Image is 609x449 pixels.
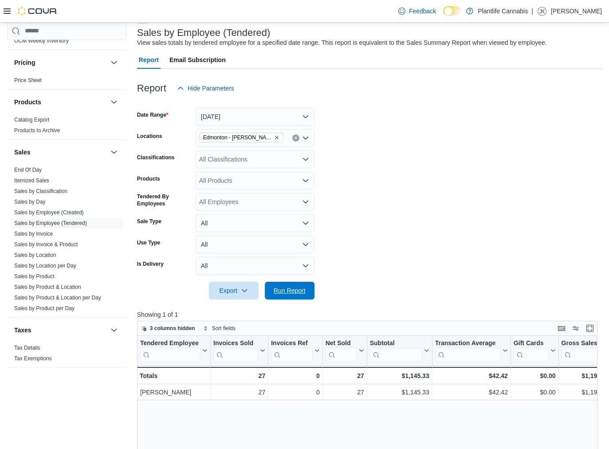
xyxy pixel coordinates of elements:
span: Products to Archive [14,127,60,134]
p: | [531,6,533,16]
button: Open list of options [302,177,309,184]
button: Enter fullscreen [585,323,595,334]
span: Email Subscription [169,51,226,69]
button: 3 columns hidden [138,323,199,334]
label: Tendered By Employees [137,193,192,207]
button: All [196,257,314,275]
a: Sales by Product per Day [14,305,75,311]
div: Net Sold [325,339,357,362]
span: Sales by Invoice & Product [14,241,78,248]
h3: Sales [14,148,31,157]
a: Itemized Sales [14,177,49,184]
div: 27 [213,370,265,381]
span: Run Report [274,286,306,295]
div: Tendered Employee [140,339,200,347]
div: $42.42 [435,370,507,381]
span: OCM Weekly Inventory [14,37,69,44]
div: Subtotal [369,339,422,347]
button: Clear input [292,134,299,142]
button: Open list of options [302,198,309,205]
div: Jesslyn Kuemper [537,6,547,16]
a: Sales by Invoice & Product [14,241,78,248]
span: Report [139,51,159,69]
div: 0 [271,370,319,381]
div: Subtotal [369,339,422,362]
div: Net Sold [325,339,357,347]
a: Sales by Invoice [14,231,53,237]
h3: Pricing [14,58,35,67]
div: Totals [140,370,208,381]
div: 27 [326,387,364,398]
div: Transaction Average [435,339,500,362]
div: Invoices Sold [213,339,258,347]
button: All [196,236,314,253]
button: Keyboard shortcuts [556,323,567,334]
a: Sales by Employee (Tendered) [14,220,87,226]
a: Sales by Product & Location [14,284,81,290]
button: Invoices Sold [213,339,265,362]
span: Sales by Product & Location [14,284,81,291]
a: Sales by Location per Day [14,263,76,269]
div: [PERSON_NAME] [140,387,208,398]
button: Sort fields [200,323,239,334]
div: $0.00 [514,370,556,381]
span: Sales by Product per Day [14,305,75,312]
button: Tendered Employee [140,339,208,362]
span: Feedback [409,7,436,16]
button: Run Report [265,282,314,299]
span: Export [214,282,253,299]
input: Dark Mode [443,6,462,16]
label: Classifications [137,154,175,161]
h3: Report [137,83,166,94]
button: Invoices Ref [271,339,319,362]
h3: Taxes [14,326,31,335]
button: Open list of options [302,134,309,142]
span: 3 columns hidden [150,325,195,332]
div: 27 [325,370,364,381]
span: Tax Exemptions [14,355,52,362]
div: Gross Sales [561,339,602,347]
button: Gross Sales [561,339,609,362]
button: [DATE] [196,108,314,126]
span: Catalog Export [14,116,49,123]
div: $1,145.33 [369,370,429,381]
span: Hide Parameters [188,84,234,93]
span: Sales by Location per Day [14,262,76,269]
button: Subtotal [369,339,429,362]
span: Sales by Employee (Tendered) [14,220,87,227]
a: Tax Exemptions [14,355,52,362]
button: Net Sold [325,339,364,362]
a: Sales by Employee (Created) [14,209,84,216]
button: Taxes [14,326,107,335]
div: OCM [7,35,126,50]
span: Sales by Day [14,198,46,205]
label: Date Range [137,111,169,118]
button: All [196,214,314,232]
div: $42.42 [435,387,508,398]
p: [PERSON_NAME] [551,6,602,16]
label: Locations [137,133,162,140]
div: Pricing [7,75,126,89]
a: Sales by Product & Location per Day [14,295,101,301]
div: Tendered Employee [140,339,200,362]
span: Tax Details [14,344,40,351]
p: Plantlife Cannabis [478,6,528,16]
div: Transaction Average [435,339,500,347]
label: Products [137,175,160,182]
a: Feedback [395,2,440,20]
div: Invoices Ref [271,339,312,362]
span: Sales by Product [14,273,55,280]
div: $1,192.33 [561,370,609,381]
a: Tax Details [14,345,40,351]
div: 0 [271,387,319,398]
div: Invoices Sold [213,339,258,362]
button: Sales [109,147,119,158]
button: Remove Edmonton - Hollick Kenyon from selection in this group [274,135,279,140]
button: Transaction Average [435,339,507,362]
label: Sale Type [137,218,161,225]
button: Hide Parameters [173,79,238,97]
